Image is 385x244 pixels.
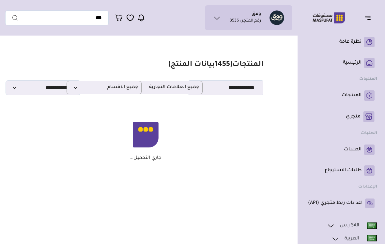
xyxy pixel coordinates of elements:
[308,58,375,68] a: الرئيسية
[168,61,232,69] span: ( بيانات المنتج)
[358,185,377,189] strong: الإعدادات
[344,146,362,153] p: الطلبات
[331,235,377,243] a: العربية
[361,131,377,136] strong: الطلبات
[215,61,230,69] span: 1455
[130,155,162,161] p: جاري التحميل...
[70,84,138,91] span: جميع الاقسام
[308,90,375,101] a: المنتجات
[339,39,362,45] p: نظرة عامة
[308,111,375,122] a: متجري
[168,60,263,70] h1: المنتجات
[308,11,350,24] img: Logo
[342,92,362,99] p: المنتجات
[347,206,377,236] iframe: Webchat Widget
[308,198,375,208] a: اعدادات ربط متجري (API)
[308,165,375,176] a: طلبات الاسترجاع
[128,81,203,94] p: جميع العلامات التجارية
[308,145,375,155] a: الطلبات
[327,221,377,230] a: SAR ر.س
[252,11,261,18] h1: ومق
[359,77,377,82] strong: المنتجات
[308,37,375,47] a: نظرة عامة
[131,84,199,91] span: جميع العلامات التجارية
[325,167,362,174] p: طلبات الاسترجاع
[67,81,142,94] p: جميع الاقسام
[346,114,361,120] p: متجري
[149,81,203,94] div: جميع العلامات التجارية
[230,18,261,24] p: رقم المتجر : 3536
[308,200,362,206] p: اعدادات ربط متجري (API)
[269,10,284,25] img: صالح
[343,60,362,66] p: الرئيسية
[88,81,142,94] div: جميع الاقسام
